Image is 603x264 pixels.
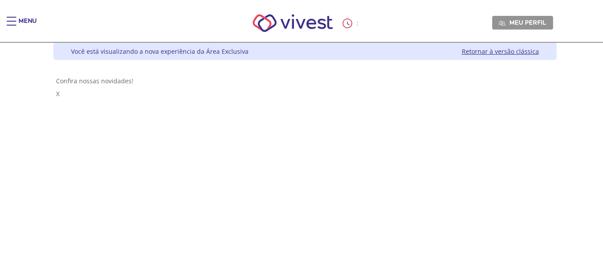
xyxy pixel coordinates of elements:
div: Confira nossas novidades! [56,77,554,85]
img: Vivest [243,4,343,42]
span: X [56,89,60,98]
div: : [343,19,360,28]
img: Meu perfil [499,20,505,26]
a: Retornar à versão clássica [462,47,539,56]
div: Menu [19,17,37,34]
div: Vivest [47,43,557,264]
span: Meu perfil [509,19,546,26]
div: Você está visualizando a nova experiência da Área Exclusiva [71,47,249,56]
a: Meu perfil [492,16,553,29]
